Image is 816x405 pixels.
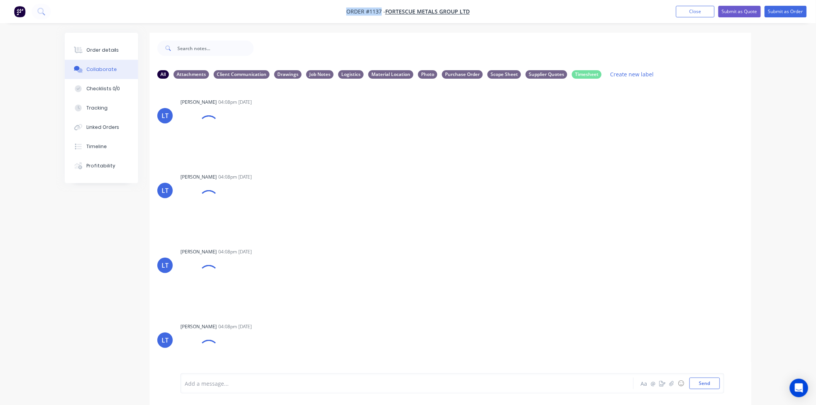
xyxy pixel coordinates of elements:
[442,70,483,79] div: Purchase Order
[218,99,252,106] div: 04:08pm [DATE]
[86,85,120,92] div: Checklists 0/0
[346,8,385,15] span: Order #1137 -
[65,156,138,175] button: Profitability
[86,143,107,150] div: Timeline
[65,118,138,137] button: Linked Orders
[180,323,217,330] div: [PERSON_NAME]
[639,379,649,388] button: Aa
[572,70,602,79] div: Timesheet
[368,70,413,79] div: Material Location
[180,248,217,255] div: [PERSON_NAME]
[649,379,658,388] button: @
[338,70,364,79] div: Logistics
[487,70,521,79] div: Scope Sheet
[162,186,169,195] div: LT
[676,379,686,388] button: ☺
[86,47,119,54] div: Order details
[86,124,120,131] div: Linked Orders
[86,162,115,169] div: Profitability
[218,248,252,255] div: 04:08pm [DATE]
[218,174,252,181] div: 04:08pm [DATE]
[162,336,169,345] div: LT
[274,70,302,79] div: Drawings
[65,79,138,98] button: Checklists 0/0
[86,105,108,111] div: Tracking
[690,378,720,389] button: Send
[718,6,761,17] button: Submit as Quote
[765,6,807,17] button: Submit as Order
[86,66,117,73] div: Collaborate
[218,323,252,330] div: 04:08pm [DATE]
[14,6,25,17] img: Factory
[385,8,470,15] a: FORTESCUE METALS GROUP LTD
[65,40,138,60] button: Order details
[65,137,138,156] button: Timeline
[306,70,334,79] div: Job Notes
[177,40,254,56] input: Search notes...
[65,98,138,118] button: Tracking
[65,60,138,79] button: Collaborate
[676,6,715,17] button: Close
[180,174,217,181] div: [PERSON_NAME]
[526,70,567,79] div: Supplier Quotes
[606,69,658,79] button: Create new label
[180,99,217,106] div: [PERSON_NAME]
[157,70,169,79] div: All
[174,70,209,79] div: Attachments
[418,70,437,79] div: Photo
[162,261,169,270] div: LT
[790,379,808,397] div: Open Intercom Messenger
[162,111,169,120] div: LT
[214,70,270,79] div: Client Communication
